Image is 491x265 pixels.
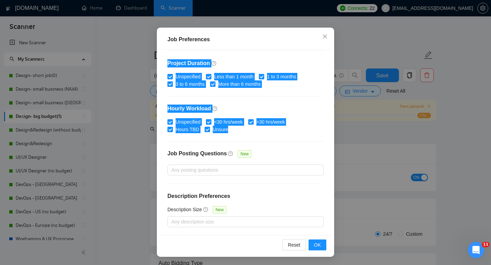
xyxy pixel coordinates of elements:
span: <30 hrs/week [211,118,245,126]
span: 3 to 6 months [173,80,207,88]
span: Unspecified [173,73,203,80]
button: OK [309,239,326,250]
span: Hours TBD [173,126,202,133]
span: 11 [482,242,490,247]
button: Close [316,28,334,46]
span: New [213,206,226,214]
span: question-circle [211,61,217,66]
span: question-circle [203,207,209,212]
h5: Description Size [167,206,202,213]
span: OK [314,241,321,249]
span: More than 6 months [215,80,264,88]
span: 1 to 3 months [264,73,299,80]
h4: Job Posting Questions [167,150,227,158]
span: Less than 1 month [211,73,256,80]
span: Unspecified [173,118,203,126]
h4: Project Duration [167,59,324,67]
h4: Hourly Workload [167,105,324,113]
span: Unsure [210,126,231,133]
span: >30 hrs/week [254,118,288,126]
div: Job Preferences [167,35,324,44]
span: Reset [288,241,300,249]
iframe: Intercom live chat [468,242,484,258]
span: close [322,34,328,39]
span: question-circle [212,106,218,111]
button: Reset [282,239,306,250]
span: New [238,150,251,158]
h4: Description Preferences [167,192,324,200]
span: question-circle [228,151,234,156]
